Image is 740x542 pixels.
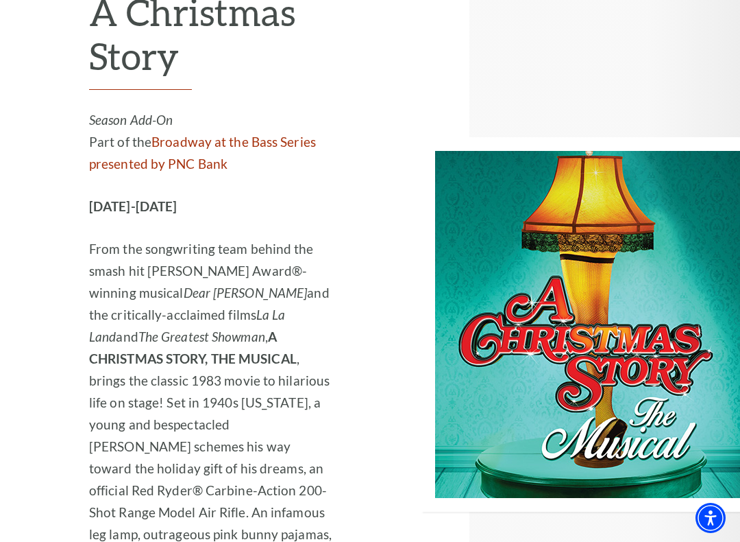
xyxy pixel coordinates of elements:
[89,109,332,175] p: Part of the
[184,285,308,301] em: Dear [PERSON_NAME]
[89,112,173,128] em: Season Add-On
[421,137,740,512] img: Performing Arts Fort Worth Presents
[138,329,265,344] em: The Greatest Showman
[89,198,177,214] strong: [DATE]-[DATE]
[89,134,316,172] a: Broadway at the Bass Series presented by PNC Bank
[695,503,726,533] div: Accessibility Menu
